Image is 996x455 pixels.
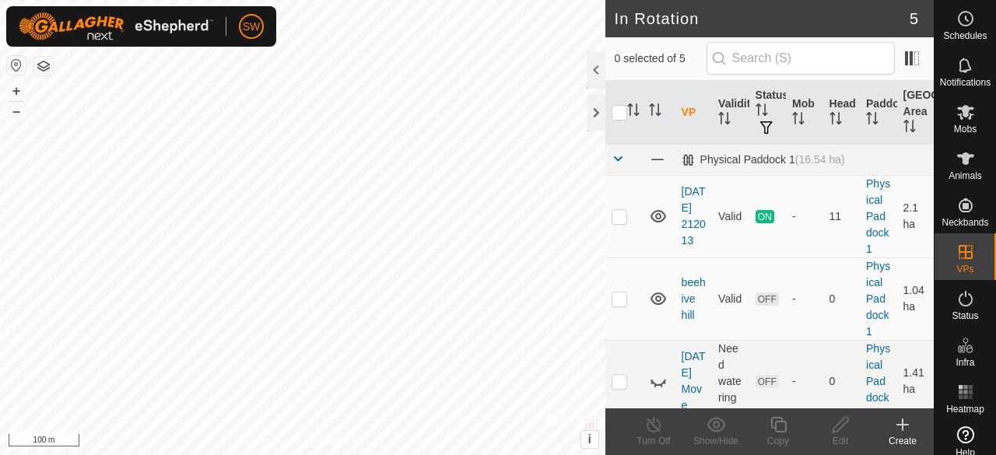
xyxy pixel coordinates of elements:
span: SW [243,19,261,35]
span: Heatmap [946,404,984,414]
a: [DATE] Move [682,350,706,411]
a: Physical Paddock 1 [866,342,890,420]
td: Need watering point [712,340,749,422]
span: OFF [756,292,779,306]
span: Mobs [954,124,977,134]
td: 1.04 ha [897,257,934,340]
a: Privacy Policy [241,435,300,449]
p-sorticon: Activate to sort [718,114,731,127]
h2: In Rotation [615,9,910,28]
button: Map Layers [34,57,53,75]
th: VP [675,81,712,145]
th: [GEOGRAPHIC_DATA] Area [897,81,934,145]
td: 11 [823,175,860,257]
a: [DATE] 212013 [682,185,706,247]
a: Physical Paddock 1 [866,260,890,338]
span: Notifications [940,78,991,87]
div: - [792,208,816,225]
span: Schedules [943,31,987,40]
span: VPs [956,264,973,274]
div: Physical Paddock 1 [682,153,845,166]
button: Reset Map [7,56,26,75]
td: Valid [712,257,749,340]
button: + [7,82,26,100]
div: Turn Off [622,434,685,448]
input: Search (S) [707,42,895,75]
span: Infra [956,358,974,367]
div: - [792,373,816,390]
td: 0 [823,340,860,422]
a: Physical Paddock 1 [866,177,890,255]
p-sorticon: Activate to sort [756,106,768,118]
span: 0 selected of 5 [615,51,707,67]
td: 0 [823,257,860,340]
p-sorticon: Activate to sort [903,122,916,135]
th: Paddock [860,81,896,145]
button: – [7,102,26,121]
div: Edit [809,434,871,448]
th: Status [749,81,786,145]
span: Neckbands [942,218,988,227]
a: beehive hill [682,276,706,321]
p-sorticon: Activate to sort [627,106,640,118]
p-sorticon: Activate to sort [649,106,661,118]
div: Create [871,434,934,448]
div: Show/Hide [685,434,747,448]
span: Status [952,311,978,320]
th: Validity [712,81,749,145]
div: - [792,291,816,307]
span: i [587,432,591,446]
td: 2.1 ha [897,175,934,257]
span: 5 [910,7,918,30]
p-sorticon: Activate to sort [866,114,879,127]
span: ON [756,210,774,223]
td: 1.41 ha [897,340,934,422]
span: OFF [756,375,779,388]
th: Mob [786,81,822,145]
p-sorticon: Activate to sort [829,114,842,127]
div: Copy [747,434,809,448]
span: (16.54 ha) [795,153,845,166]
p-sorticon: Activate to sort [792,114,805,127]
span: Animals [949,171,982,180]
button: i [581,431,598,448]
th: Head [823,81,860,145]
img: Gallagher Logo [19,12,213,40]
a: Contact Us [317,435,363,449]
td: Valid [712,175,749,257]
